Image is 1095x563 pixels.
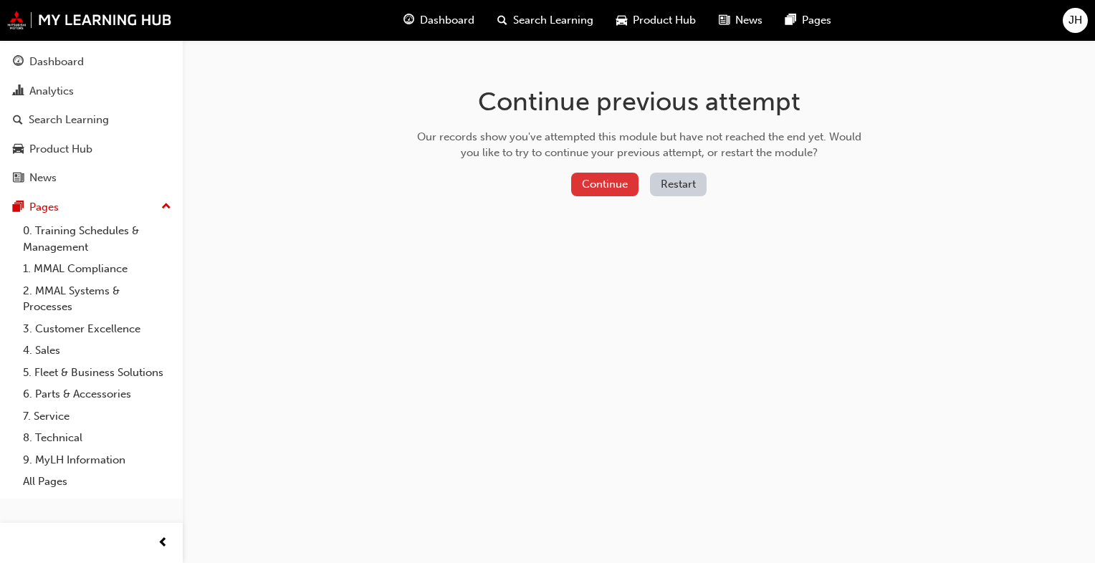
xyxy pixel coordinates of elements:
span: Product Hub [633,12,696,29]
a: car-iconProduct Hub [605,6,707,35]
a: Dashboard [6,49,177,75]
div: Analytics [29,83,74,100]
span: pages-icon [13,201,24,214]
a: 2. MMAL Systems & Processes [17,280,177,318]
img: mmal [7,11,172,29]
button: JH [1063,8,1088,33]
span: guage-icon [403,11,414,29]
div: Pages [29,199,59,216]
a: Product Hub [6,136,177,163]
span: pages-icon [785,11,796,29]
div: News [29,170,57,186]
span: car-icon [13,143,24,156]
a: pages-iconPages [774,6,843,35]
span: prev-icon [158,534,168,552]
a: 6. Parts & Accessories [17,383,177,405]
a: guage-iconDashboard [392,6,486,35]
a: 0. Training Schedules & Management [17,220,177,258]
span: chart-icon [13,85,24,98]
span: up-icon [161,198,171,216]
a: News [6,165,177,191]
a: 1. MMAL Compliance [17,258,177,280]
a: All Pages [17,471,177,493]
span: news-icon [13,172,24,185]
a: 5. Fleet & Business Solutions [17,362,177,384]
span: search-icon [13,114,23,127]
h1: Continue previous attempt [412,86,866,117]
a: Search Learning [6,107,177,133]
span: news-icon [719,11,730,29]
button: Pages [6,194,177,221]
span: JH [1068,12,1082,29]
a: 4. Sales [17,340,177,362]
a: search-iconSearch Learning [486,6,605,35]
a: news-iconNews [707,6,774,35]
div: Search Learning [29,112,109,128]
span: Search Learning [513,12,593,29]
span: guage-icon [13,56,24,69]
span: Dashboard [420,12,474,29]
a: 9. MyLH Information [17,449,177,471]
span: Pages [802,12,831,29]
button: Continue [571,173,639,196]
a: 8. Technical [17,427,177,449]
div: Dashboard [29,54,84,70]
div: Our records show you've attempted this module but have not reached the end yet. Would you like to... [412,129,866,161]
span: News [735,12,762,29]
span: car-icon [616,11,627,29]
a: Analytics [6,78,177,105]
a: 7. Service [17,405,177,428]
button: DashboardAnalyticsSearch LearningProduct HubNews [6,46,177,194]
div: Product Hub [29,141,92,158]
span: search-icon [497,11,507,29]
a: 3. Customer Excellence [17,318,177,340]
button: Restart [650,173,707,196]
